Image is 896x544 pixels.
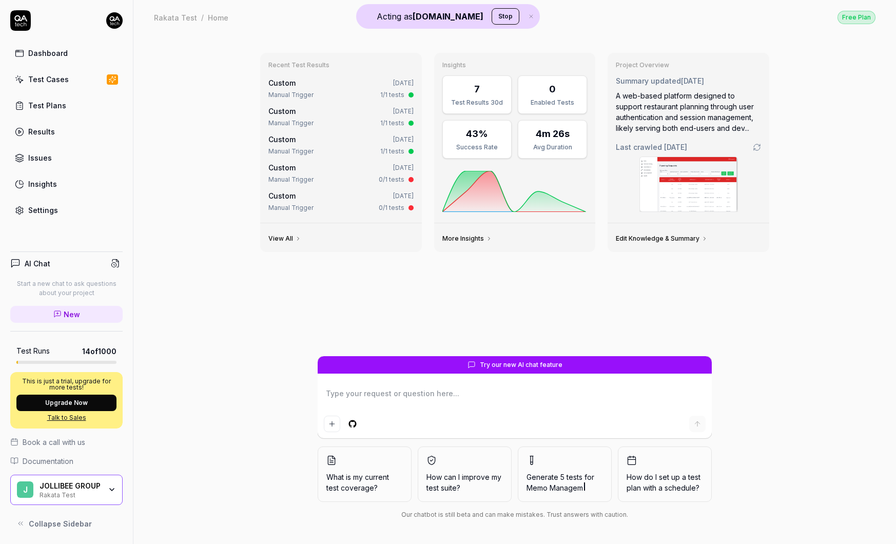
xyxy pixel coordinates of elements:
a: Book a call with us [10,437,123,448]
h3: Recent Test Results [268,61,414,69]
span: J [17,481,33,498]
div: Dashboard [28,48,68,59]
span: Custom [268,107,296,115]
div: 0/1 tests [379,203,404,212]
a: Insights [10,174,123,194]
a: Issues [10,148,123,168]
a: Results [10,122,123,142]
h5: Test Runs [16,346,50,356]
div: Avg Duration [524,143,580,152]
span: How do I set up a test plan with a schedule? [627,472,703,493]
p: This is just a trial, upgrade for more tests! [16,378,116,391]
img: Screenshot [640,157,737,211]
div: Enabled Tests [524,98,580,107]
span: Last crawled [616,142,687,152]
a: Talk to Sales [16,413,116,422]
button: Upgrade Now [16,395,116,411]
button: Stop [492,8,519,25]
p: Start a new chat to ask questions about your project [10,279,123,298]
a: Custom[DATE]Manual Trigger0/1 tests [266,160,416,186]
div: Manual Trigger [268,147,314,156]
a: Documentation [10,456,123,467]
a: Custom[DATE]Manual Trigger1/1 tests [266,104,416,130]
div: Insights [28,179,57,189]
a: Custom[DATE]Manual Trigger1/1 tests [266,132,416,158]
button: How do I set up a test plan with a schedule? [618,446,712,502]
div: Test Plans [28,100,66,111]
button: Add attachment [324,416,340,432]
span: New [64,309,80,320]
span: Generate 5 tests for [527,472,603,493]
time: [DATE] [393,164,414,171]
div: Test Results 30d [449,98,505,107]
div: Success Rate [449,143,505,152]
time: [DATE] [393,107,414,115]
div: Results [28,126,55,137]
span: What is my current test coverage? [326,472,403,493]
div: Free Plan [837,11,875,24]
div: Manual Trigger [268,90,314,100]
a: View All [268,235,301,243]
time: [DATE] [393,79,414,87]
span: Documentation [23,456,73,467]
div: 1/1 tests [380,147,404,156]
div: 43% [466,127,488,141]
span: Collapse Sidebar [29,518,92,529]
a: Custom[DATE]Manual Trigger1/1 tests [266,75,416,102]
div: Rakata Test [40,490,101,498]
div: Issues [28,152,52,163]
div: Manual Trigger [268,119,314,128]
div: Manual Trigger [268,203,314,212]
button: JJOLLIBEE GROUPRakata Test [10,475,123,506]
time: [DATE] [681,76,704,85]
h3: Project Overview [616,61,761,69]
a: Dashboard [10,43,123,63]
div: / [201,12,204,23]
img: 7ccf6c19-61ad-4a6c-8811-018b02a1b829.jpg [106,12,123,29]
span: Book a call with us [23,437,85,448]
button: Free Plan [837,10,875,24]
div: 0 [549,82,556,96]
div: 7 [474,82,480,96]
a: Test Plans [10,95,123,115]
div: Manual Trigger [268,175,314,184]
button: How can I improve my test suite? [418,446,512,502]
span: Memo Managem [527,483,583,492]
span: How can I improve my test suite? [426,472,503,493]
a: Edit Knowledge & Summary [616,235,708,243]
div: 4m 26s [536,127,570,141]
span: 14 of 1000 [82,346,116,357]
span: Summary updated [616,76,681,85]
time: [DATE] [664,143,687,151]
div: Our chatbot is still beta and can make mistakes. Trust answers with caution. [318,510,712,519]
div: 0/1 tests [379,175,404,184]
a: Go to crawling settings [753,143,761,151]
button: Generate 5 tests forMemo Managem [518,446,612,502]
time: [DATE] [393,192,414,200]
span: Custom [268,163,296,172]
div: 1/1 tests [380,90,404,100]
span: Custom [268,79,296,87]
div: JOLLIBEE GROUP [40,481,101,491]
a: More Insights [442,235,492,243]
div: A web-based platform designed to support restaurant planning through user authentication and sess... [616,90,761,133]
div: Home [208,12,228,23]
div: Settings [28,205,58,216]
span: Custom [268,135,296,144]
div: Rakata Test [154,12,197,23]
button: What is my current test coverage? [318,446,412,502]
a: Settings [10,200,123,220]
div: 1/1 tests [380,119,404,128]
h4: AI Chat [25,258,50,269]
span: Custom [268,191,296,200]
a: Custom[DATE]Manual Trigger0/1 tests [266,188,416,215]
time: [DATE] [393,135,414,143]
button: Collapse Sidebar [10,513,123,534]
h3: Insights [442,61,588,69]
div: Test Cases [28,74,69,85]
a: Test Cases [10,69,123,89]
a: New [10,306,123,323]
span: Try our new AI chat feature [480,360,562,370]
